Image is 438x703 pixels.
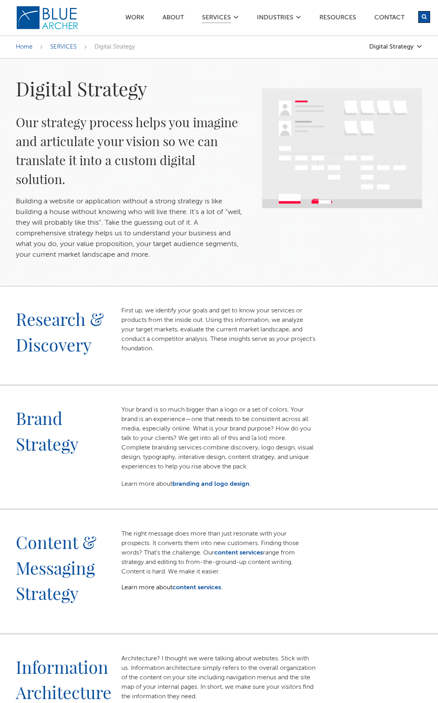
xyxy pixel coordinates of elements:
[16,306,106,373] h2: Research & Discovery
[16,405,106,472] h2: Brand Strategy
[16,6,79,30] img: Blue Archer Logo
[94,44,135,50] span: Digital Strategy
[202,15,231,23] a: SERVICES
[16,76,246,101] h1: Digital Strategy
[343,43,422,50] a: Digital Strategy
[257,15,294,23] a: Industries
[16,44,32,50] a: Home
[16,529,106,622] h2: Content & Messaging Strategy
[262,88,422,208] img: Digital Strategy
[121,479,317,489] p: Learn more about .
[214,550,263,556] a: content services
[319,15,357,23] a: Resources
[16,113,246,188] h2: Our strategy process helps you imagine and articulate your vision so we can translate it into a c...
[50,44,77,50] a: SERVICES
[121,405,317,472] p: Your brand is so much bigger than a logo or a set of colors. Your brand is an experience—one that...
[121,306,317,353] p: First up, we identify your goals and get to know your services or products from the inside out. U...
[172,585,221,591] a: content services
[125,15,145,23] a: Work
[121,529,317,577] p: The right message does more than just resonate with your prospects. It converts them into new cus...
[16,196,246,260] p: Building a website or application without a strong strategy is like building a house without know...
[162,15,184,23] a: ABOUT
[172,481,249,487] a: branding and logo design
[374,15,405,23] a: Contact
[113,529,325,591] div: Learn more about .
[121,654,317,701] p: Architecture? I thought we were talking about websites. Stick with us. Information architecture s...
